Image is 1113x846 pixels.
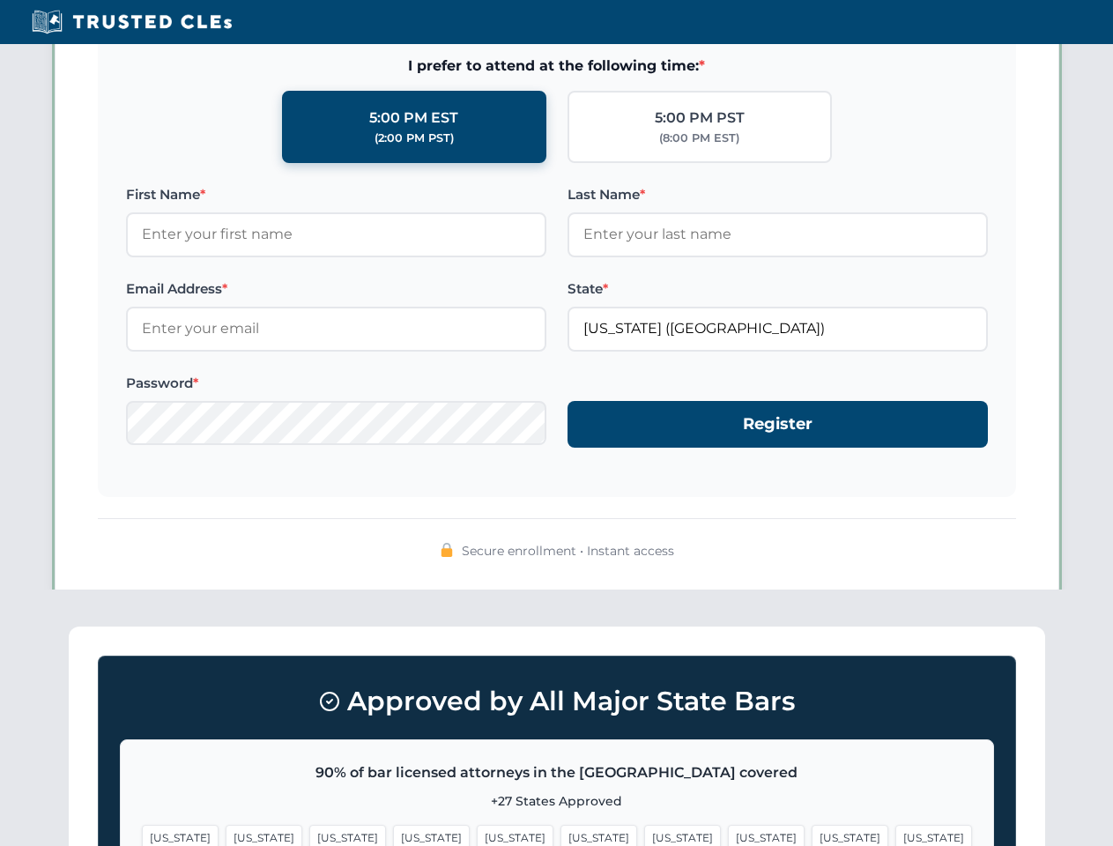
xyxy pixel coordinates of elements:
[655,107,745,130] div: 5:00 PM PST
[568,307,988,351] input: Florida (FL)
[440,543,454,557] img: 🔒
[568,278,988,300] label: State
[126,212,546,256] input: Enter your first name
[126,184,546,205] label: First Name
[126,373,546,394] label: Password
[375,130,454,147] div: (2:00 PM PST)
[568,401,988,448] button: Register
[126,307,546,351] input: Enter your email
[568,184,988,205] label: Last Name
[26,9,237,35] img: Trusted CLEs
[142,761,972,784] p: 90% of bar licensed attorneys in the [GEOGRAPHIC_DATA] covered
[126,278,546,300] label: Email Address
[120,678,994,725] h3: Approved by All Major State Bars
[659,130,739,147] div: (8:00 PM EST)
[142,791,972,811] p: +27 States Approved
[369,107,458,130] div: 5:00 PM EST
[462,541,674,560] span: Secure enrollment • Instant access
[126,55,988,78] span: I prefer to attend at the following time:
[568,212,988,256] input: Enter your last name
